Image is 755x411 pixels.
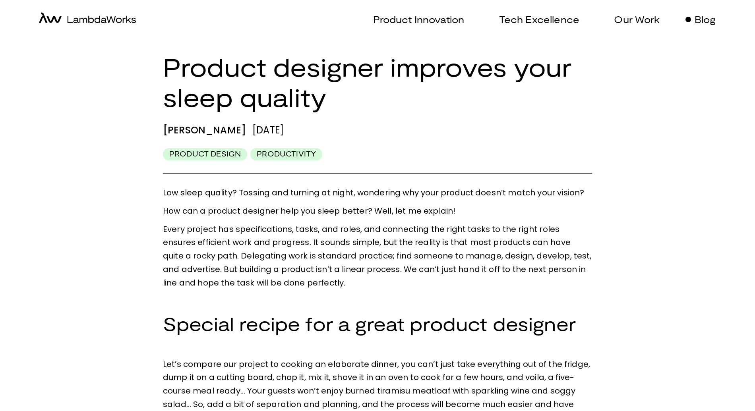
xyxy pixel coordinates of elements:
p: Low sleep quality? Tossing and turning at night, wondering why your product doesn’t match your vi... [163,186,592,200]
div: Product Design [163,148,247,160]
div: [PERSON_NAME] [163,125,246,135]
h3: Special recipe for a great product designer [163,313,592,334]
h1: Product designer improves your sleep quality [163,52,592,112]
a: home-icon [39,12,136,26]
p: Tech Excellence [499,14,579,25]
p: Blog [695,14,716,25]
p: Product Innovation [373,14,464,25]
a: Tech Excellence [490,14,579,25]
p: How can a product designer help you sleep better? Well, let me explain! [163,205,592,218]
a: Blog [685,14,716,25]
p: Our Work [614,14,660,25]
div: [DATE] [252,125,284,135]
p: Every project has specifications, tasks, and roles, and connecting the right tasks to the right r... [163,223,592,290]
a: Product Innovation [364,14,464,25]
a: Our Work [604,14,660,25]
div: Productivity [250,148,322,160]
